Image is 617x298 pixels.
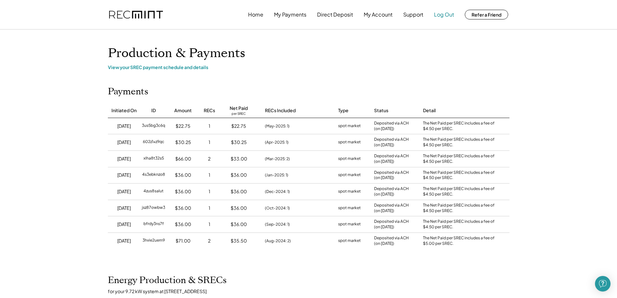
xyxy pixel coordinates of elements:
div: Open Intercom Messenger [595,276,611,292]
div: $36.00 [231,221,247,228]
div: (Mar-2025: 2) [265,156,290,162]
div: spot market [338,238,361,244]
div: $36.00 [231,172,247,178]
div: [DATE] [117,205,131,211]
div: RECs [204,107,215,114]
div: Deposited via ACH (on [DATE]) [374,121,409,132]
div: spot market [338,123,361,129]
div: 1 [209,139,210,146]
button: Direct Deposit [317,8,353,21]
div: 602z1xz9qc [143,139,164,146]
div: Deposited via ACH (on [DATE]) [374,186,409,197]
div: [DATE] [117,172,131,178]
div: Type [338,107,348,114]
button: Home [248,8,263,21]
div: 1 [209,205,210,211]
div: $30.25 [231,139,247,146]
div: per SREC [232,112,246,116]
div: (Dec-2024: 1) [265,189,290,195]
div: $36.00 [231,205,247,211]
button: My Payments [274,8,306,21]
div: (Oct-2024: 1) [265,205,290,211]
div: Amount [174,107,192,114]
div: The Net Paid per SREC includes a fee of $4.50 per SREC. [423,137,497,148]
div: [DATE] [117,139,131,146]
div: spot market [338,205,361,211]
div: xlha8t32s5 [143,156,164,162]
div: (Apr-2025: 1) [265,139,289,145]
div: The Net Paid per SREC includes a fee of $4.50 per SREC. [423,186,497,197]
div: Net Paid [230,105,248,112]
div: $36.00 [175,221,191,228]
div: $36.00 [175,172,191,178]
div: The Net Paid per SREC includes a fee of $4.50 per SREC. [423,121,497,132]
div: 1 [209,221,210,228]
div: $33.00 [231,156,247,162]
div: spot market [338,156,361,162]
div: [DATE] [117,221,131,228]
div: [DATE] [117,238,131,244]
div: jsz87owbw3 [142,205,165,211]
div: (Sep-2024: 1) [265,221,290,227]
div: The Net Paid per SREC includes a fee of $4.50 per SREC. [423,219,497,230]
div: spot market [338,172,361,178]
div: spot market [338,188,361,195]
div: $36.00 [175,188,191,195]
div: for your 9.72 kW system at [STREET_ADDRESS] [108,288,516,294]
div: The Net Paid per SREC includes a fee of $4.50 per SREC. [423,170,497,181]
div: spot market [338,139,361,146]
div: View your SREC payment schedule and details [108,64,509,70]
button: Support [403,8,423,21]
div: $71.00 [176,238,190,244]
div: RECs Included [265,107,296,114]
div: [DATE] [117,188,131,195]
div: 3us5bg3c6q [142,123,165,129]
div: 2 [208,156,211,162]
div: Deposited via ACH (on [DATE]) [374,235,409,246]
button: Log Out [434,8,454,21]
div: Initiated On [111,107,137,114]
div: Detail [423,107,436,114]
div: $36.00 [231,188,247,195]
div: The Net Paid per SREC includes a fee of $4.50 per SREC. [423,153,497,164]
div: $66.00 [175,156,191,162]
div: bfrdy3ns7f [143,221,164,228]
div: $22.75 [176,123,190,129]
button: My Account [364,8,393,21]
h2: Energy Production & SRECs [108,275,227,286]
h1: Production & Payments [108,46,509,61]
div: (Aug-2024: 2) [265,238,291,244]
div: 1 [209,172,210,178]
div: $35.50 [231,238,247,244]
div: The Net Paid per SREC includes a fee of $5.00 per SREC. [423,235,497,246]
div: The Net Paid per SREC includes a fee of $4.50 per SREC. [423,203,497,214]
div: Deposited via ACH (on [DATE]) [374,137,409,148]
div: spot market [338,221,361,228]
div: 2 [208,238,211,244]
div: [DATE] [117,123,131,129]
div: 4zus8salut [143,188,164,195]
div: Status [374,107,388,114]
button: Refer a Friend [465,10,508,19]
div: 4s3ebknzo8 [142,172,165,178]
div: Deposited via ACH (on [DATE]) [374,203,409,214]
div: 1 [209,188,210,195]
div: $30.25 [175,139,191,146]
div: Deposited via ACH (on [DATE]) [374,170,409,181]
div: (May-2025: 1) [265,123,290,129]
div: 1 [209,123,210,129]
div: Deposited via ACH (on [DATE]) [374,219,409,230]
div: $22.75 [231,123,246,129]
img: recmint-logotype%403x.png [109,11,163,19]
div: (Jan-2025: 1) [265,172,288,178]
div: Deposited via ACH (on [DATE]) [374,153,409,164]
div: [DATE] [117,156,131,162]
div: 3hvie2uem9 [143,238,165,244]
h2: Payments [108,86,148,97]
div: ID [151,107,156,114]
div: $36.00 [175,205,191,211]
